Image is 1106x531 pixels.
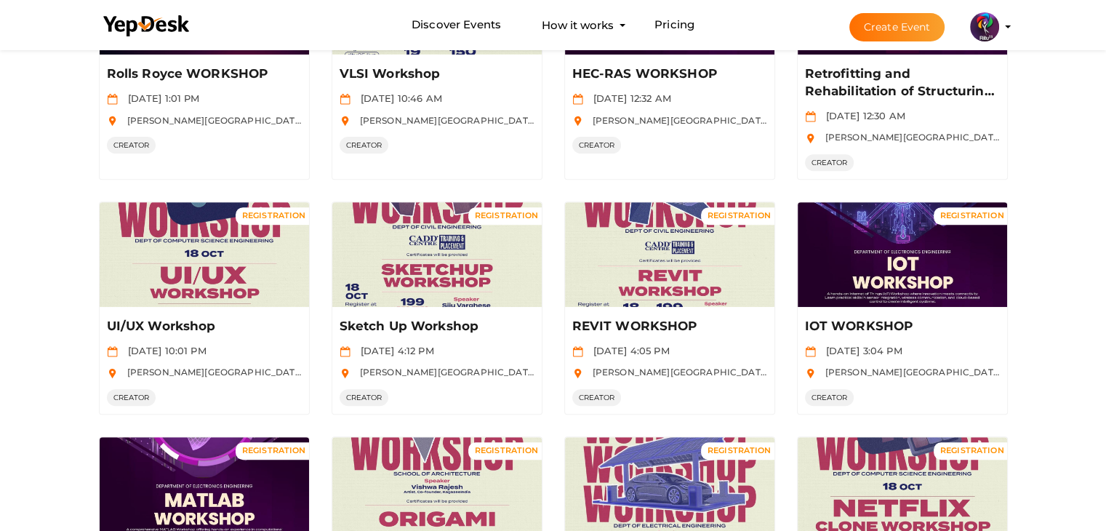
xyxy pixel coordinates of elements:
span: [DATE] 12:32 AM [586,92,671,104]
span: CREATOR [572,137,622,153]
span: CREATOR [340,389,389,406]
img: location.svg [340,116,350,127]
button: Create Event [849,13,945,41]
p: VLSI Workshop [340,65,531,83]
span: [DATE] 10:46 AM [353,92,442,104]
img: location.svg [107,116,118,127]
span: [DATE] 3:04 PM [819,345,902,356]
p: Rolls Royce WORKSHOP [107,65,298,83]
span: [DATE] 1:01 PM [121,92,200,104]
img: calendar.svg [572,346,583,357]
img: location.svg [805,133,816,144]
img: location.svg [107,368,118,379]
img: 5BK8ZL5P_small.png [970,12,999,41]
img: location.svg [340,368,350,379]
span: [PERSON_NAME][GEOGRAPHIC_DATA], [GEOGRAPHIC_DATA], [GEOGRAPHIC_DATA], [GEOGRAPHIC_DATA], [GEOGRAP... [353,115,955,126]
p: Retrofitting and Rehabilitation of Structuring Workshop [805,65,996,100]
p: UI/UX Workshop [107,318,298,335]
p: REVIT WORKSHOP [572,318,764,335]
img: calendar.svg [340,346,350,357]
img: calendar.svg [107,346,118,357]
span: [DATE] 12:30 AM [819,110,905,121]
img: calendar.svg [107,94,118,105]
img: location.svg [572,368,583,379]
span: [PERSON_NAME][GEOGRAPHIC_DATA], [GEOGRAPHIC_DATA], [GEOGRAPHIC_DATA], [GEOGRAPHIC_DATA], [GEOGRAP... [120,115,723,126]
img: calendar.svg [805,111,816,122]
p: IOT WORKSHOP [805,318,996,335]
p: HEC-RAS WORKSHOP [572,65,764,83]
span: [PERSON_NAME][GEOGRAPHIC_DATA], [GEOGRAPHIC_DATA], [GEOGRAPHIC_DATA], [GEOGRAPHIC_DATA], [GEOGRAP... [120,367,723,378]
span: CREATOR [340,137,389,153]
img: location.svg [572,116,583,127]
span: [DATE] 4:12 PM [353,345,434,356]
span: CREATOR [572,389,622,406]
span: [PERSON_NAME][GEOGRAPHIC_DATA], [GEOGRAPHIC_DATA], [GEOGRAPHIC_DATA], [GEOGRAPHIC_DATA], [GEOGRAP... [353,367,955,378]
span: CREATOR [805,154,854,171]
p: Sketch Up Workshop [340,318,531,335]
img: calendar.svg [340,94,350,105]
a: Pricing [654,12,694,39]
img: calendar.svg [572,94,583,105]
span: [DATE] 10:01 PM [121,345,207,356]
a: Discover Events [412,12,501,39]
span: [DATE] 4:05 PM [586,345,670,356]
img: calendar.svg [805,346,816,357]
span: CREATOR [805,389,854,406]
button: How it works [537,12,618,39]
span: CREATOR [107,137,156,153]
img: location.svg [805,368,816,379]
span: CREATOR [107,389,156,406]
